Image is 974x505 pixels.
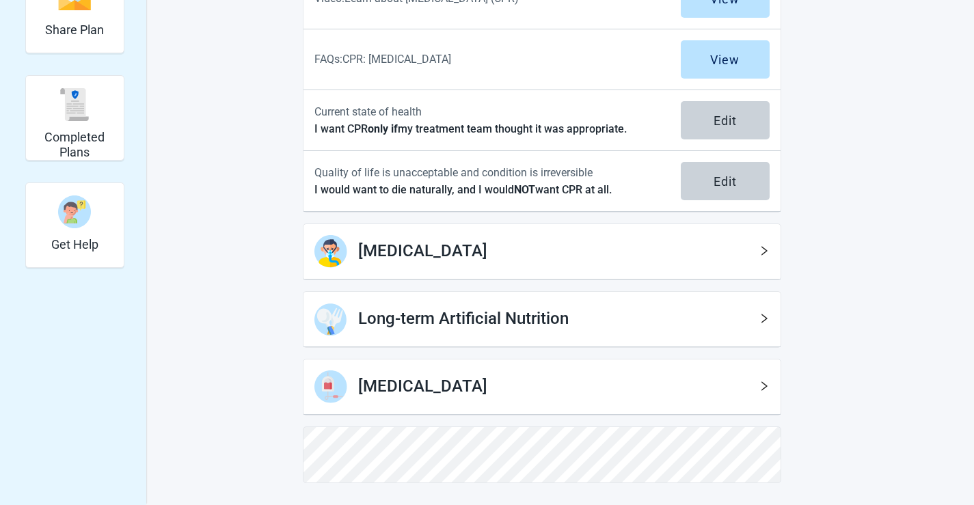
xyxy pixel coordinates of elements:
[681,40,770,79] button: View
[314,51,664,68] p: FAQs: CPR: [MEDICAL_DATA]
[759,381,770,392] span: right
[368,122,398,135] strong: only if
[358,238,759,264] h1: [MEDICAL_DATA]
[759,313,770,324] span: right
[314,303,347,336] img: Step Icon
[714,174,737,188] div: Edit
[681,101,770,139] button: Edit
[314,103,664,120] p: Current state of health
[514,183,535,196] strong: NOT
[58,88,91,121] img: Completed Plans
[714,113,737,127] div: Edit
[58,195,91,228] img: Get Help
[51,237,98,252] h2: Get Help
[710,53,740,66] div: View
[314,122,627,135] label: I want CPR my treatment team thought it was appropriate.
[31,130,118,159] h2: Completed Plans
[314,235,347,268] img: Step Icon
[759,245,770,256] span: right
[314,183,612,196] label: I would want to die naturally, and I would want CPR at all.
[25,182,124,268] div: Get Help
[358,306,759,332] h1: Long-term Artificial Nutrition
[358,374,759,400] h1: [MEDICAL_DATA]
[314,164,664,181] p: Quality of life is unacceptable and condition is irreversible
[25,75,124,161] div: Completed Plans
[681,162,770,200] button: Edit
[45,23,104,38] h2: Share Plan
[314,370,347,403] img: Step Icon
